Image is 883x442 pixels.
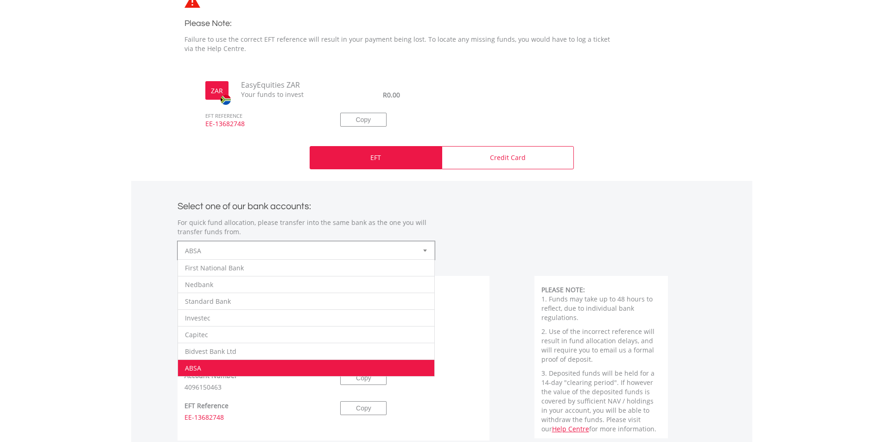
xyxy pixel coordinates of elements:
[178,276,434,293] li: Nedbank
[541,285,585,294] b: PLEASE NOTE:
[541,327,661,364] p: 2. Use of the incorrect reference will result in fund allocation delays, and will require you to ...
[178,259,434,276] li: First National Bank
[541,295,661,322] p: 1. Funds may take up to 48 hours to reflect, due to individual bank regulations.
[185,242,413,260] span: ABSA
[184,401,229,410] label: EFT Reference
[198,119,326,137] span: EE-13682748
[211,86,223,96] label: ZAR
[340,113,387,127] button: Copy
[178,309,434,326] li: Investec
[184,17,620,30] h3: Please Note:
[234,80,327,90] span: EasyEquities ZAR
[541,369,661,434] p: 3. Deposited funds will be held for a 14-day "clearing period". If however the value of the depos...
[184,35,620,53] p: Failure to use the correct EFT reference will result in your payment being lost. To locate any mi...
[340,401,387,415] button: Copy
[198,100,326,120] span: EFT REFERENCE
[383,90,400,99] span: R0.00
[184,413,224,422] span: EE-13682748
[178,218,435,237] p: For quick fund allocation, please transfer into the same bank as the one you will transfer funds ...
[234,90,327,99] span: Your funds to invest
[178,293,434,309] li: Standard Bank
[178,343,434,359] li: Bidvest Bank Ltd
[490,153,526,162] p: Credit Card
[340,371,387,385] button: Copy
[178,326,434,343] li: Capitec
[184,383,222,391] span: 4096150463
[370,153,381,162] p: EFT
[178,359,434,376] li: ABSA
[178,199,311,211] label: Select one of our bank accounts:
[552,424,589,433] a: Help Centre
